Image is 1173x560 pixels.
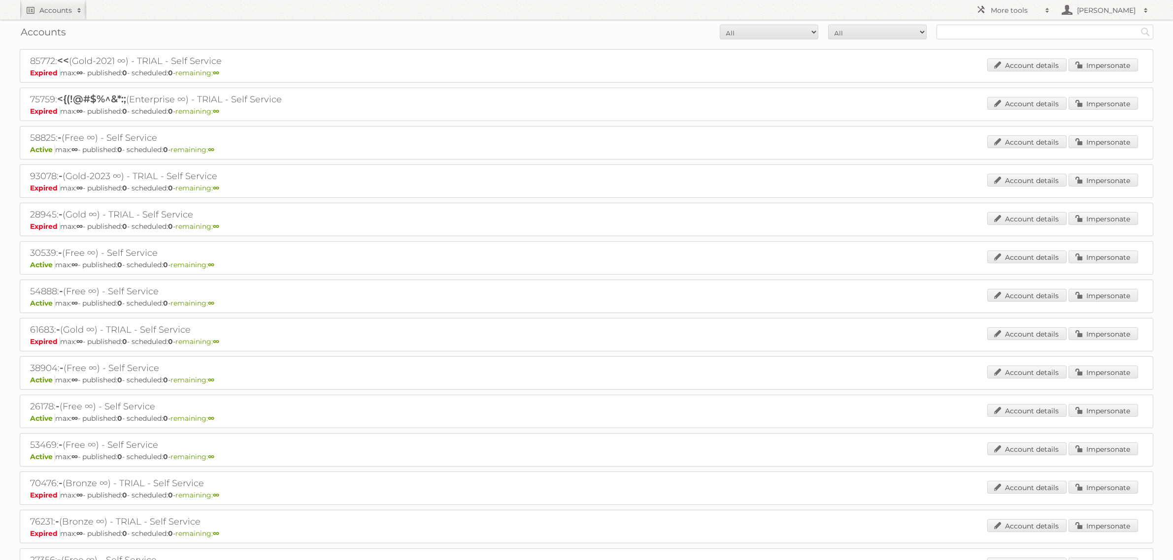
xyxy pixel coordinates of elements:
[163,145,168,154] strong: 0
[30,400,375,413] h2: 26178: (Free ∞) - Self Service
[71,299,78,308] strong: ∞
[213,529,219,538] strong: ∞
[30,222,60,231] span: Expired
[208,299,214,308] strong: ∞
[208,414,214,423] strong: ∞
[59,285,63,297] span: -
[56,400,60,412] span: -
[59,170,63,182] span: -
[1069,404,1138,417] a: Impersonate
[168,529,173,538] strong: 0
[175,68,219,77] span: remaining:
[987,404,1067,417] a: Account details
[991,5,1040,15] h2: More tools
[30,515,375,528] h2: 76231: (Bronze ∞) - TRIAL - Self Service
[30,452,1143,461] p: max: - published: - scheduled: -
[170,452,214,461] span: remaining:
[122,68,127,77] strong: 0
[122,222,127,231] strong: 0
[122,529,127,538] strong: 0
[175,107,219,116] span: remaining:
[987,289,1067,302] a: Account details
[76,222,83,231] strong: ∞
[987,174,1067,187] a: Account details
[30,184,60,192] span: Expired
[30,131,375,144] h2: 58825: (Free ∞) - Self Service
[1069,366,1138,378] a: Impersonate
[122,184,127,192] strong: 0
[122,107,127,116] strong: 0
[30,208,375,221] h2: 28945: (Gold ∞) - TRIAL - Self Service
[168,184,173,192] strong: 0
[30,170,375,183] h2: 93078: (Gold-2023 ∞) - TRIAL - Self Service
[76,337,83,346] strong: ∞
[58,131,62,143] span: -
[1138,25,1153,39] input: Search
[170,299,214,308] span: remaining:
[30,414,1143,423] p: max: - published: - scheduled: -
[57,93,126,105] span: <{(!@#$%^&*:;
[59,208,63,220] span: -
[170,145,214,154] span: remaining:
[71,260,78,269] strong: ∞
[76,68,83,77] strong: ∞
[1069,59,1138,71] a: Impersonate
[168,68,173,77] strong: 0
[71,145,78,154] strong: ∞
[163,299,168,308] strong: 0
[987,250,1067,263] a: Account details
[1069,212,1138,225] a: Impersonate
[175,222,219,231] span: remaining:
[30,260,1143,269] p: max: - published: - scheduled: -
[163,414,168,423] strong: 0
[30,529,1143,538] p: max: - published: - scheduled: -
[30,93,375,106] h2: 75759: (Enterprise ∞) - TRIAL - Self Service
[208,260,214,269] strong: ∞
[117,299,122,308] strong: 0
[117,375,122,384] strong: 0
[1069,135,1138,148] a: Impersonate
[76,184,83,192] strong: ∞
[30,491,60,499] span: Expired
[122,491,127,499] strong: 0
[175,491,219,499] span: remaining:
[76,107,83,116] strong: ∞
[213,68,219,77] strong: ∞
[30,299,55,308] span: Active
[30,145,55,154] span: Active
[213,184,219,192] strong: ∞
[213,337,219,346] strong: ∞
[1069,97,1138,110] a: Impersonate
[30,529,60,538] span: Expired
[1069,289,1138,302] a: Impersonate
[1069,250,1138,263] a: Impersonate
[30,438,375,451] h2: 53469: (Free ∞) - Self Service
[30,362,375,374] h2: 38904: (Free ∞) - Self Service
[170,260,214,269] span: remaining:
[175,529,219,538] span: remaining:
[1069,442,1138,455] a: Impersonate
[30,107,60,116] span: Expired
[170,414,214,423] span: remaining:
[1069,519,1138,532] a: Impersonate
[30,414,55,423] span: Active
[1069,481,1138,494] a: Impersonate
[208,375,214,384] strong: ∞
[71,414,78,423] strong: ∞
[987,327,1067,340] a: Account details
[30,68,60,77] span: Expired
[30,337,60,346] span: Expired
[39,5,72,15] h2: Accounts
[117,414,122,423] strong: 0
[59,438,63,450] span: -
[30,55,375,67] h2: 85772: (Gold-2021 ∞) - TRIAL - Self Service
[170,375,214,384] span: remaining:
[987,135,1067,148] a: Account details
[71,375,78,384] strong: ∞
[30,337,1143,346] p: max: - published: - scheduled: -
[175,337,219,346] span: remaining:
[30,323,375,336] h2: 61683: (Gold ∞) - TRIAL - Self Service
[208,145,214,154] strong: ∞
[30,222,1143,231] p: max: - published: - scheduled: -
[30,260,55,269] span: Active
